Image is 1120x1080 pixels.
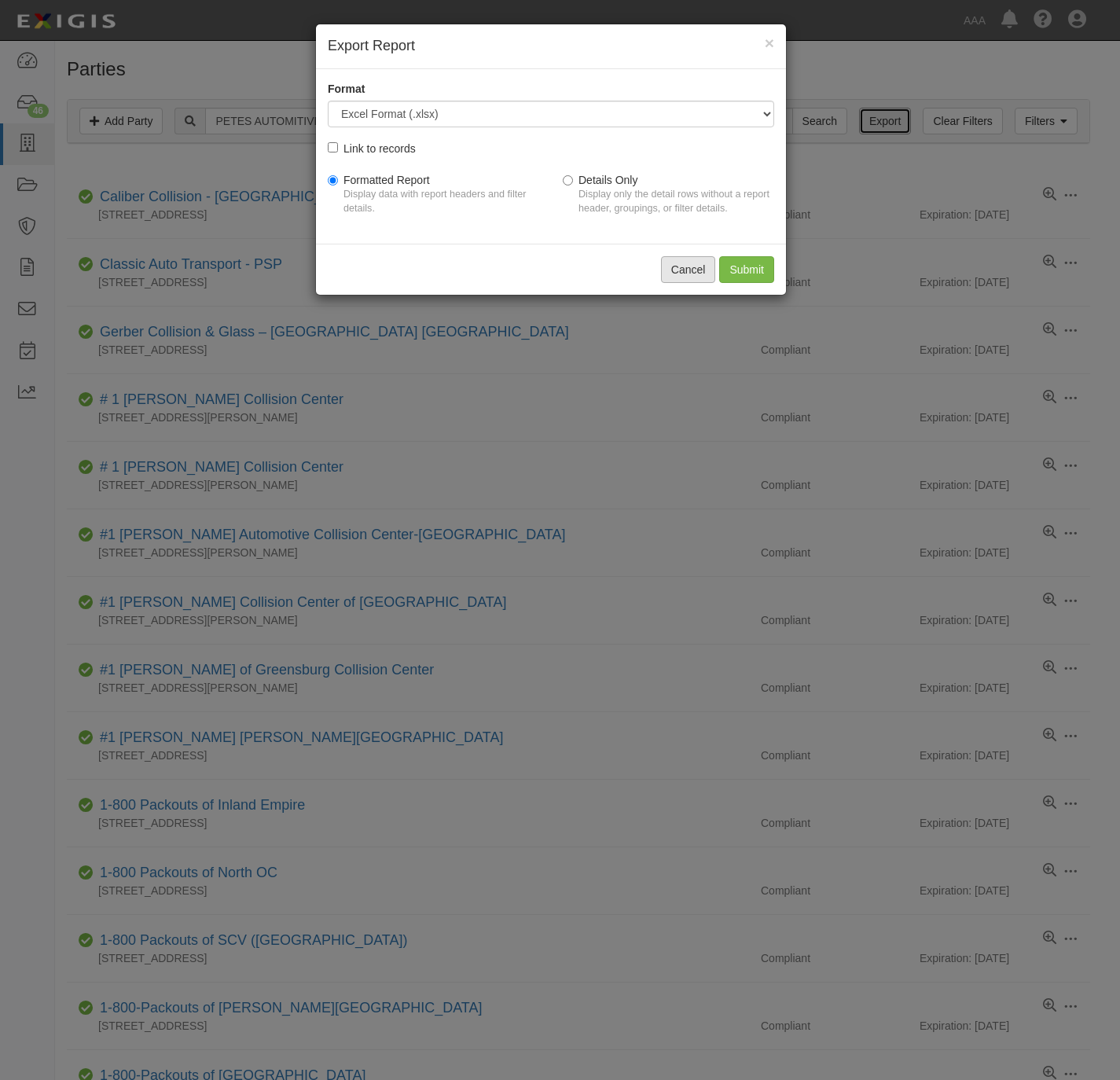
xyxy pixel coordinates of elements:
[578,188,774,216] p: Display only the detail rows without a report header, groupings, or filter details.
[765,34,774,52] span: ×
[328,172,539,224] label: Formatted Report
[328,81,365,97] label: Format
[328,36,774,57] h4: Export Report
[563,175,573,186] input: Details OnlyDisplay only the detail rows without a report header, groupings, or filter details.
[328,142,338,152] input: Link to records
[765,35,774,51] button: Close
[719,256,774,283] input: Submit
[343,188,539,216] p: Display data with report headers and filter details.
[563,172,774,224] label: Details Only
[343,139,416,156] div: Link to records
[661,256,716,283] button: Cancel
[328,175,338,186] input: Formatted ReportDisplay data with report headers and filter details.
